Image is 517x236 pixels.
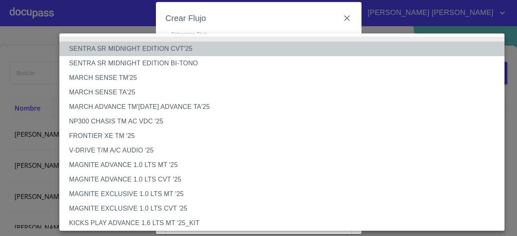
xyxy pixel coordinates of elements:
li: KICKS PLAY ADVANCE 1.6 LTS MT '25_KIT [59,216,511,230]
li: NP300 CHASIS TM AC VDC '25 [59,114,511,129]
li: MAGNITE EXCLUSIVE 1.0 LTS CVT '25 [59,201,511,216]
li: MAGNITE ADVANCE 1.0 LTS CVT '25 [59,172,511,187]
li: SENTRA SR MIDNIGHT EDITION BI-TONO [59,56,511,71]
li: V-DRIVE T/M A/C AUDIO '25 [59,143,511,158]
li: FRONTIER XE TM '25 [59,129,511,143]
li: MARCH SENSE TA'25 [59,85,511,100]
li: MARCH ADVANCE TM'[DATE] ADVANCE TA'25 [59,100,511,114]
li: MAGNITE EXCLUSIVE 1.0 LTS MT '25 [59,187,511,201]
li: MAGNITE ADVANCE 1.0 LTS MT '25 [59,158,511,172]
li: SENTRA SR MIDNIGHT EDITION CVT'25 [59,42,511,56]
li: MARCH SENSE TM'25 [59,71,511,85]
